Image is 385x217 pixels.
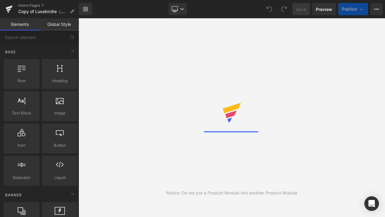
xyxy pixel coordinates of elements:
[338,3,368,15] button: Publish
[316,6,332,12] span: Preview
[5,78,38,84] span: Row
[5,192,22,198] span: Banner
[5,174,38,181] span: Separator
[312,3,336,15] a: Preview
[5,110,38,116] span: Text Block
[370,3,383,15] button: More
[278,3,290,15] button: Redo
[44,78,76,84] span: Heading
[166,190,297,196] div: Notice: Do not put a Product Module into another Product Module
[263,3,275,15] button: Undo
[296,6,306,12] span: Save
[39,18,79,30] a: Global Style
[5,142,38,149] span: Icon
[79,3,92,15] a: New Library
[44,142,76,149] span: Button
[44,110,76,116] span: Image
[18,3,79,8] a: Home Pages
[5,49,16,55] span: Base
[44,174,76,181] span: Liquid
[18,9,67,14] span: Copy of Luxebirdie（リュクスバーディ）|小型犬とのリュクスな生活を楽しむためのラグジュアリーでハイテイストなブランド
[342,7,357,12] span: Publish
[364,196,379,211] div: Open Intercom Messenger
